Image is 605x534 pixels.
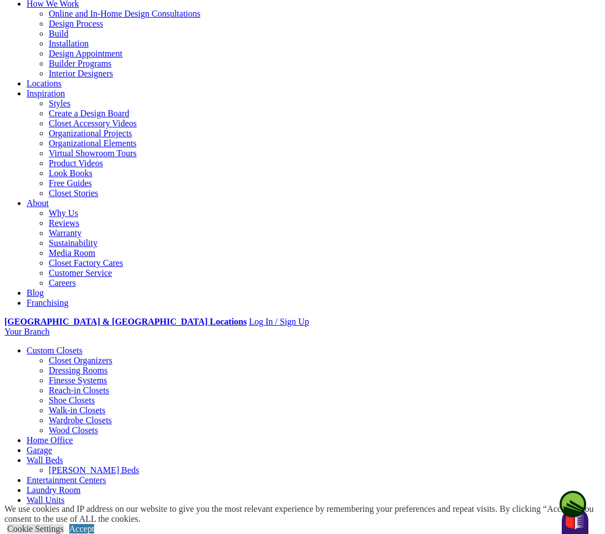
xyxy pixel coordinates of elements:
[27,495,64,505] a: Wall Units
[27,89,65,98] a: Inspiration
[27,298,69,307] a: Franchising
[27,288,44,297] a: Blog
[4,317,247,326] a: [GEOGRAPHIC_DATA] & [GEOGRAPHIC_DATA] Locations
[49,208,78,218] a: Why Us
[49,376,107,385] a: Finesse Systems
[27,485,80,495] a: Laundry Room
[27,445,52,455] a: Garage
[49,268,112,278] a: Customer Service
[49,366,107,375] a: Dressing Rooms
[49,396,95,405] a: Shoe Closets
[69,524,94,533] a: Accept
[49,386,109,395] a: Reach-in Closets
[49,129,132,138] a: Organizational Projects
[49,109,129,118] a: Create a Design Board
[49,69,113,78] a: Interior Designers
[49,49,122,58] a: Design Appointment
[49,465,139,475] a: [PERSON_NAME] Beds
[249,317,309,326] a: Log In / Sign Up
[49,59,111,68] a: Builder Programs
[27,79,61,88] a: Locations
[49,119,137,128] a: Closet Accessory Videos
[49,188,98,198] a: Closet Stories
[49,148,137,158] a: Virtual Showroom Tours
[49,258,123,268] a: Closet Factory Cares
[49,415,112,425] a: Wardrobe Closets
[7,524,64,533] a: Cookie Settings
[49,278,76,287] a: Careers
[49,228,81,238] a: Warranty
[4,327,49,336] a: Your Branch
[49,178,92,188] a: Free Guides
[27,435,73,445] a: Home Office
[27,475,106,485] a: Entertainment Centers
[49,405,105,415] a: Walk-in Closets
[49,425,98,435] a: Wood Closets
[4,504,605,524] div: We use cookies and IP address on our website to give you the most relevant experience by remember...
[49,356,112,365] a: Closet Organizers
[49,248,95,258] a: Media Room
[49,99,70,108] a: Styles
[27,346,83,355] a: Custom Closets
[49,158,103,168] a: Product Videos
[49,29,69,38] a: Build
[49,218,79,228] a: Reviews
[49,19,103,28] a: Design Process
[27,198,49,208] a: About
[49,138,136,148] a: Organizational Elements
[49,238,98,248] a: Sustainability
[49,39,89,48] a: Installation
[27,455,63,465] a: Wall Beds
[49,9,201,18] a: Online and In-Home Design Consultations
[49,168,93,178] a: Look Books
